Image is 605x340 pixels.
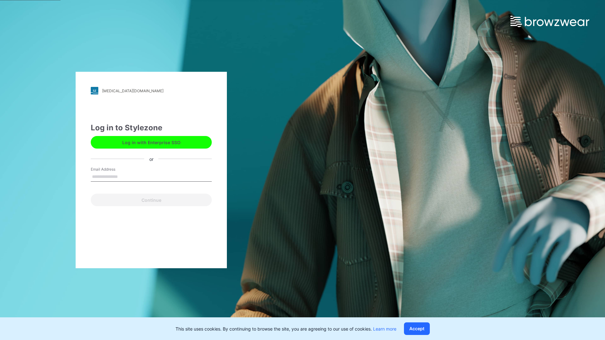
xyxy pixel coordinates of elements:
[144,156,158,162] div: or
[91,87,212,94] a: [MEDICAL_DATA][DOMAIN_NAME]
[91,87,98,94] img: stylezone-logo.562084cfcfab977791bfbf7441f1a819.svg
[510,16,589,27] img: browzwear-logo.e42bd6dac1945053ebaf764b6aa21510.svg
[102,88,164,93] div: [MEDICAL_DATA][DOMAIN_NAME]
[373,326,396,331] a: Learn more
[91,167,135,172] label: Email Address
[176,326,396,332] p: This site uses cookies. By continuing to browse the site, you are agreeing to our use of cookies.
[91,136,212,149] button: Log in with Enterprise SSO
[404,322,430,335] button: Accept
[91,122,212,133] div: Log in to Stylezone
